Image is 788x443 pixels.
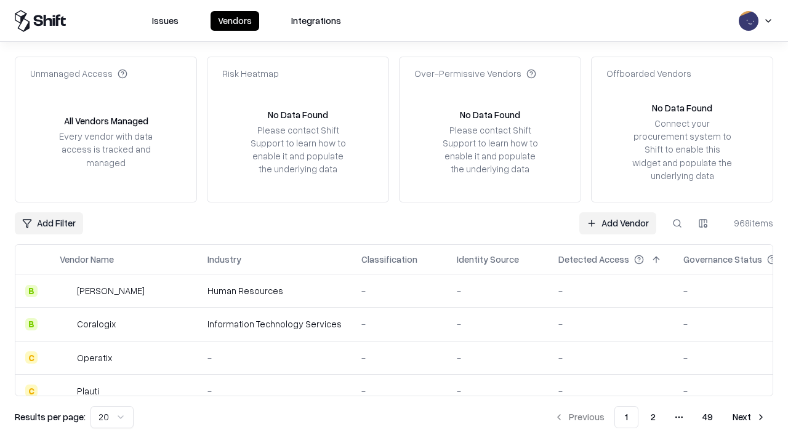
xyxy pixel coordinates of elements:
div: No Data Found [268,108,328,121]
button: Issues [145,11,186,31]
div: - [558,351,664,364]
button: Next [725,406,773,428]
div: Plauti [77,385,99,397]
button: 49 [693,406,723,428]
nav: pagination [547,406,773,428]
div: Coralogix [77,317,116,330]
button: Add Filter [15,212,83,234]
div: Industry [207,253,241,266]
div: Over-Permissive Vendors [414,67,536,80]
div: - [558,284,664,297]
div: - [361,284,437,297]
div: Please contact Shift Support to learn how to enable it and populate the underlying data [247,124,349,176]
div: Classification [361,253,417,266]
div: Risk Heatmap [222,67,279,80]
div: No Data Found [652,102,712,114]
div: - [361,351,437,364]
div: No Data Found [460,108,520,121]
div: Vendor Name [60,253,114,266]
div: - [361,317,437,330]
div: Offboarded Vendors [606,67,691,80]
div: C [25,385,38,397]
div: Every vendor with data access is tracked and managed [55,130,157,169]
img: Plauti [60,385,72,397]
a: Add Vendor [579,212,656,234]
div: - [457,351,539,364]
button: Integrations [284,11,348,31]
div: All Vendors Managed [64,114,148,127]
div: Operatix [77,351,112,364]
div: Detected Access [558,253,629,266]
div: - [207,351,342,364]
div: Please contact Shift Support to learn how to enable it and populate the underlying data [439,124,541,176]
div: - [558,317,664,330]
div: B [25,318,38,330]
div: Human Resources [207,284,342,297]
button: 1 [614,406,638,428]
button: Vendors [211,11,259,31]
div: 968 items [724,217,773,229]
img: Deel [60,285,72,297]
div: Unmanaged Access [30,67,127,80]
div: - [457,385,539,397]
div: Governance Status [683,253,762,266]
div: - [361,385,437,397]
div: Connect your procurement system to Shift to enable this widget and populate the underlying data [631,117,733,182]
div: C [25,351,38,364]
p: Results per page: [15,410,86,423]
div: Information Technology Services [207,317,342,330]
div: - [558,385,664,397]
div: - [207,385,342,397]
img: Coralogix [60,318,72,330]
div: B [25,285,38,297]
img: Operatix [60,351,72,364]
button: 2 [641,406,665,428]
div: [PERSON_NAME] [77,284,145,297]
div: Identity Source [457,253,519,266]
div: - [457,284,539,297]
div: - [457,317,539,330]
